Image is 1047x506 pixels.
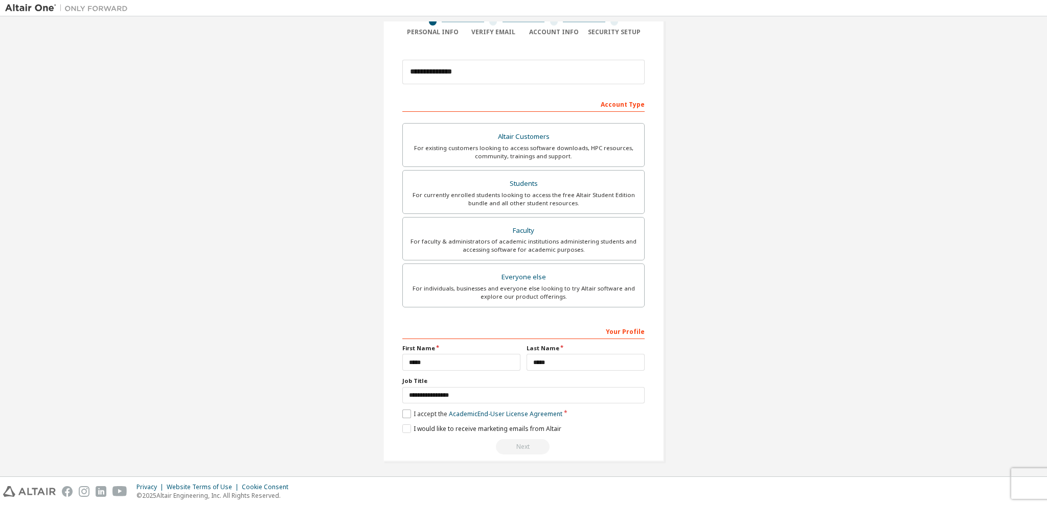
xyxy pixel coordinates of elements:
div: Read and acccept EULA to continue [402,439,645,454]
img: facebook.svg [62,486,73,497]
img: linkedin.svg [96,486,106,497]
a: Academic End-User License Agreement [449,409,562,418]
div: Altair Customers [409,130,638,144]
div: Personal Info [402,28,463,36]
div: Cookie Consent [242,483,294,491]
div: Your Profile [402,323,645,339]
div: For existing customers looking to access software downloads, HPC resources, community, trainings ... [409,144,638,160]
img: Altair One [5,3,133,13]
div: Verify Email [463,28,524,36]
label: I would like to receive marketing emails from Altair [402,424,561,433]
div: Account Type [402,95,645,112]
label: First Name [402,344,520,352]
div: Students [409,177,638,191]
img: altair_logo.svg [3,486,56,497]
label: Last Name [527,344,645,352]
div: For individuals, businesses and everyone else looking to try Altair software and explore our prod... [409,284,638,301]
div: Account Info [523,28,584,36]
div: Faculty [409,224,638,238]
div: For currently enrolled students looking to access the free Altair Student Edition bundle and all ... [409,191,638,207]
p: © 2025 Altair Engineering, Inc. All Rights Reserved. [136,491,294,500]
label: I accept the [402,409,562,418]
div: For faculty & administrators of academic institutions administering students and accessing softwa... [409,237,638,254]
div: Everyone else [409,270,638,284]
div: Security Setup [584,28,645,36]
div: Website Terms of Use [167,483,242,491]
label: Job Title [402,377,645,385]
img: youtube.svg [112,486,127,497]
div: Privacy [136,483,167,491]
img: instagram.svg [79,486,89,497]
